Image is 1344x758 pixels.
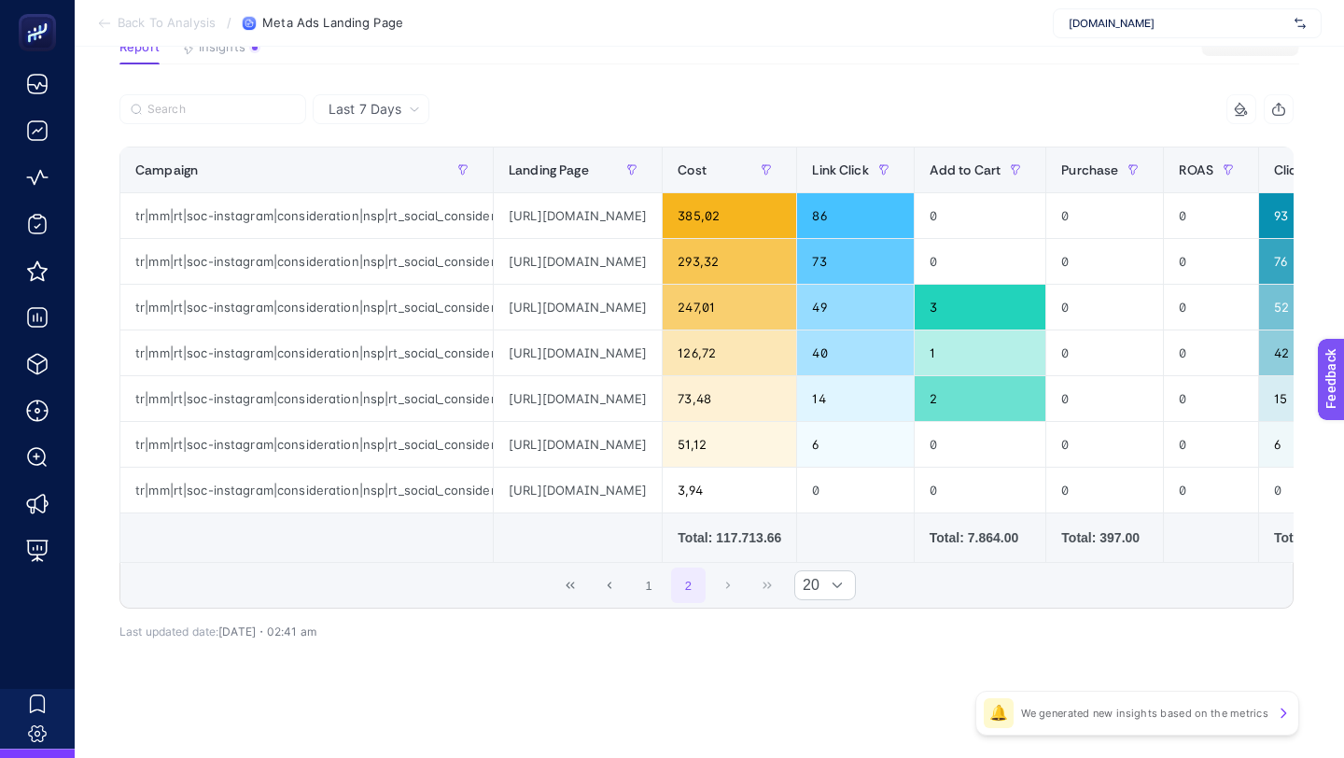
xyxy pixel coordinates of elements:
[812,162,868,177] span: Link Click
[930,528,1031,547] div: Total: 7.864.00
[663,239,796,284] div: 293,32
[797,285,913,330] div: 49
[663,285,796,330] div: 247,01
[262,16,403,31] span: Meta Ads Landing Page
[663,468,796,512] div: 3,94
[797,468,913,512] div: 0
[1046,468,1163,512] div: 0
[494,330,662,375] div: [URL][DOMAIN_NAME]
[1179,162,1213,177] span: ROAS
[120,193,493,238] div: tr|mm|rt|soc-instagram|consideration|nsp|rt_social_consideration_nsp_na_landing-page-25|na|d2c|co...
[797,376,913,421] div: 14
[1061,162,1118,177] span: Purchase
[671,568,707,603] button: 2
[915,239,1046,284] div: 0
[1164,239,1258,284] div: 0
[120,285,493,330] div: tr|mm|rt|soc-instagram|consideration|nsp|rt_social_consideration_nsp_na_landing-page-25|na|d2c|co...
[1274,162,1310,177] span: Clicks
[494,193,662,238] div: [URL][DOMAIN_NAME]
[1069,16,1287,31] span: [DOMAIN_NAME]
[147,103,295,117] input: Search
[1164,193,1258,238] div: 0
[118,16,216,31] span: Back To Analysis
[930,162,1001,177] span: Add to Cart
[678,162,707,177] span: Cost
[1021,706,1268,721] p: We generated new insights based on the metrics
[663,193,796,238] div: 385,02
[592,568,627,603] button: Previous Page
[120,376,493,421] div: tr|mm|rt|soc-instagram|consideration|nsp|rt_social_consideration_nsp_na_landing-page-25|na|d2c|co...
[1164,330,1258,375] div: 0
[915,422,1046,467] div: 0
[494,285,662,330] div: [URL][DOMAIN_NAME]
[494,239,662,284] div: [URL][DOMAIN_NAME]
[1046,193,1163,238] div: 0
[120,239,493,284] div: tr|mm|rt|soc-instagram|consideration|nsp|rt_social_consideration_nsp_na_landing-page-25|na|d2c|co...
[1164,376,1258,421] div: 0
[795,571,819,599] span: Rows per page
[663,376,796,421] div: 73,48
[915,330,1046,375] div: 1
[199,40,245,55] span: Insights
[11,6,71,21] span: Feedback
[227,15,231,30] span: /
[120,422,493,467] div: tr|mm|rt|soc-instagram|consideration|nsp|rt_social_consideration_nsp_na_landing-page-25|na|d2c|co...
[915,376,1046,421] div: 2
[494,468,662,512] div: [URL][DOMAIN_NAME]
[1046,330,1163,375] div: 0
[329,100,401,119] span: Last 7 Days
[915,193,1046,238] div: 0
[797,239,913,284] div: 73
[915,468,1046,512] div: 0
[631,568,666,603] button: 1
[678,528,781,547] div: Total: 117.713.66
[494,422,662,467] div: [URL][DOMAIN_NAME]
[1046,285,1163,330] div: 0
[553,568,588,603] button: First Page
[218,625,316,639] span: [DATE]・02:41 am
[1046,422,1163,467] div: 0
[797,422,913,467] div: 6
[797,330,913,375] div: 40
[915,285,1046,330] div: 3
[663,422,796,467] div: 51,12
[494,376,662,421] div: [URL][DOMAIN_NAME]
[1046,376,1163,421] div: 0
[1164,468,1258,512] div: 0
[119,124,1294,639] div: Last 7 Days
[509,162,589,177] span: Landing Page
[1046,239,1163,284] div: 0
[1295,14,1306,33] img: svg%3e
[120,330,493,375] div: tr|mm|rt|soc-instagram|consideration|nsp|rt_social_consideration_nsp_na_landing-page-25|na|d2c|co...
[663,330,796,375] div: 126,72
[120,468,493,512] div: tr|mm|rt|soc-instagram|consideration|nsp|rt_social_consideration_nsp_na_landing-page-25|na|d2c|co...
[984,698,1014,728] div: 🔔
[119,40,160,55] span: Report
[1164,285,1258,330] div: 0
[797,193,913,238] div: 86
[135,162,198,177] span: Campaign
[1164,422,1258,467] div: 0
[1061,528,1148,547] div: Total: 397.00
[119,625,218,639] span: Last updated date:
